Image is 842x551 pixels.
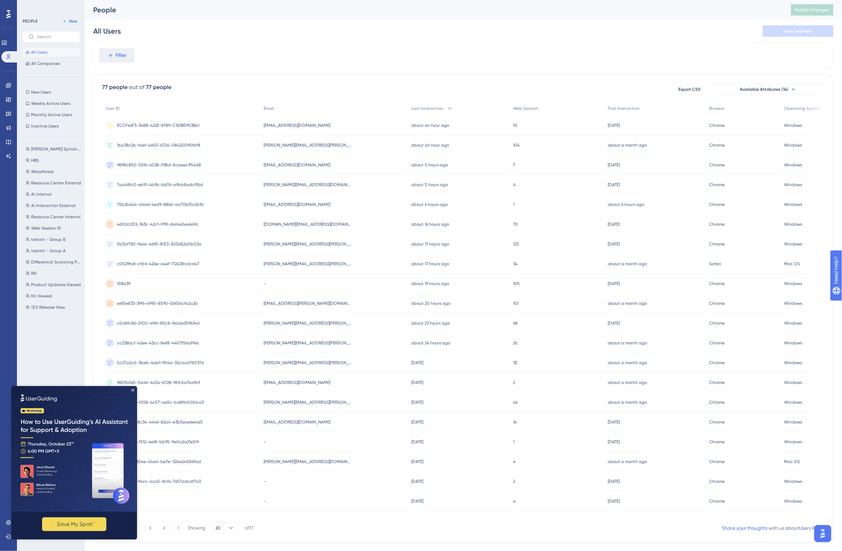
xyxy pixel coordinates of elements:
[608,340,647,345] time: about a month ago
[608,479,620,484] time: [DATE]
[608,106,640,111] span: First Interaction
[709,241,725,247] span: Chrome
[709,142,725,148] span: Chrome
[784,106,821,111] span: Operating System
[784,340,802,346] span: Windows
[264,241,352,247] span: [PERSON_NAME][EMAIL_ADDRESS][PERSON_NAME][DOMAIN_NAME]
[763,25,834,37] button: Save Segment
[513,301,519,306] span: 101
[608,321,620,326] time: [DATE]
[608,420,620,425] time: [DATE]
[117,221,199,227] span: 4d02c053-363c-42c1-9119-d4f440e4649c
[264,182,352,188] span: [PERSON_NAME][EMAIL_ADDRESS][DOMAIN_NAME]
[264,399,352,405] span: [PERSON_NAME][EMAIL_ADDRESS][PERSON_NAME][DOMAIN_NAME]
[23,292,84,300] button: Kb Viewed
[264,459,352,464] span: [PERSON_NAME][EMAIL_ADDRESS][DOMAIN_NAME]
[23,167,84,176] button: Woodforest
[117,439,199,445] span: 10dbb559-1512-4ef8-bb95-9e0a2a21e5f9
[120,3,123,6] div: Close Preview
[608,380,647,385] time: about a month ago
[709,498,725,504] span: Chrome
[709,123,725,128] span: Chrome
[159,522,170,534] button: 4
[709,106,725,111] span: Browser
[513,340,517,346] span: 26
[411,439,423,444] time: [DATE]
[784,241,802,247] span: Windows
[117,459,201,464] span: 9425f13b-304e-44a4-be7e-324e245869ad
[679,87,701,92] span: Export CSV
[513,202,514,207] span: 1
[784,281,802,286] span: Windows
[608,499,620,504] time: [DATE]
[31,146,81,152] span: [PERSON_NAME] Spirion User
[264,261,352,267] span: [PERSON_NAME][EMAIL_ADDRESS][PERSON_NAME][DOMAIN_NAME]
[411,400,423,405] time: [DATE]
[513,281,520,286] span: 105
[608,459,647,464] time: about a month ago
[513,106,538,111] span: Web Session
[608,143,647,148] time: about a month ago
[784,261,800,267] span: Mac OS
[513,261,518,267] span: 34
[709,399,725,405] span: Chrome
[608,182,620,187] time: [DATE]
[513,241,519,247] span: 123
[784,380,802,385] span: Windows
[709,419,725,425] span: Chrome
[709,162,725,168] span: Chrome
[264,419,331,425] span: [EMAIL_ADDRESS][DOMAIN_NAME]
[709,439,725,445] span: Chrome
[117,479,201,484] span: de1a7b9e-94cc-4ca5-8cf4-7657adcdf7c0
[23,111,80,119] button: Monthly Active Users
[784,301,802,306] span: Windows
[31,248,66,254] span: testatt - Group A
[23,235,84,244] button: testatt - Group B
[23,59,80,68] button: All Companies
[145,522,156,534] button: 3
[31,237,65,242] span: testatt - Group B
[608,400,647,405] time: about a month ago
[60,17,80,25] button: New
[31,271,36,276] span: RN
[31,225,61,231] span: Web Session 10
[117,142,200,148] span: 1ba38c2b-faef-4605-b724-08420090fbf8
[784,221,802,227] span: Windows
[117,301,198,306] span: e6f5e833-39f6-4995-8590-06f04cf42a2b
[93,26,121,36] div: All Users
[31,169,54,174] span: Woodforest
[117,261,199,267] span: c0529fa8-c9c6-426e-a4ef-712438cdcd47
[513,142,520,148] span: 104
[188,525,205,531] div: Showing
[23,201,84,210] button: Ai Interaction External
[709,202,725,207] span: Chrome
[23,190,84,199] button: Ai internal
[608,281,620,286] time: [DATE]
[117,320,200,326] span: c0a8fc86-5f00-4961-85c8-f6ade359b14d
[784,439,802,445] span: Windows
[23,48,80,57] button: All Users
[411,301,451,306] time: about 20 hours ago
[23,258,84,266] button: Differential Scanning Post
[264,281,266,286] span: -
[146,83,171,91] div: 77 people
[31,259,81,265] span: Differential Scanning Post
[411,261,449,266] time: about 17 hours ago
[411,143,449,148] time: about an hour ago
[795,7,829,13] span: Publish Changes
[102,83,128,91] div: 77 people
[722,525,768,531] a: Share your thoughts
[31,203,76,208] span: Ai Interaction External
[93,5,773,15] div: People
[117,202,204,207] span: 75b2b444-dda6-4ed9-8862-aa70bf5a3cfb
[411,182,448,187] time: about 5 hours ago
[709,182,725,188] span: Chrome
[117,419,203,425] span: 219a9060-8c34-4446-82a4-e3b5eae6e4d5
[23,122,80,130] button: Inactive Users
[106,106,120,111] span: User ID
[513,498,516,504] span: 4
[117,340,199,346] span: cc238bcf-42ee-43cc-8ef8-4407f56a914b
[784,360,802,366] span: Windows
[513,221,518,227] span: 70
